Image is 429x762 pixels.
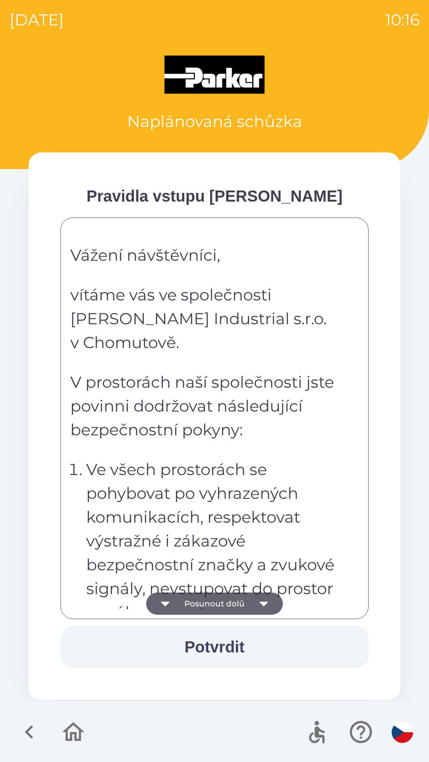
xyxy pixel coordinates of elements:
p: V prostorách naší společnosti jste povinni dodržovat následující bezpečnostní pokyny: [70,370,348,442]
button: Potvrdit [60,625,369,668]
p: Ve všech prostorách se pohybovat po vyhrazených komunikacích, respektovat výstražné i zákazové be... [86,458,348,648]
img: Logo [29,56,400,94]
img: cs flag [392,722,413,743]
p: Naplánovaná schůzka [127,110,302,133]
button: Posunout dolů [146,593,283,615]
div: Pravidla vstupu [PERSON_NAME] [60,184,369,208]
p: vítáme vás ve společnosti [PERSON_NAME] Industrial s.r.o. v Chomutově. [70,283,348,354]
p: Vážení návštěvníci, [70,243,348,267]
p: 10:16 [385,8,419,32]
p: [DATE] [10,8,64,32]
